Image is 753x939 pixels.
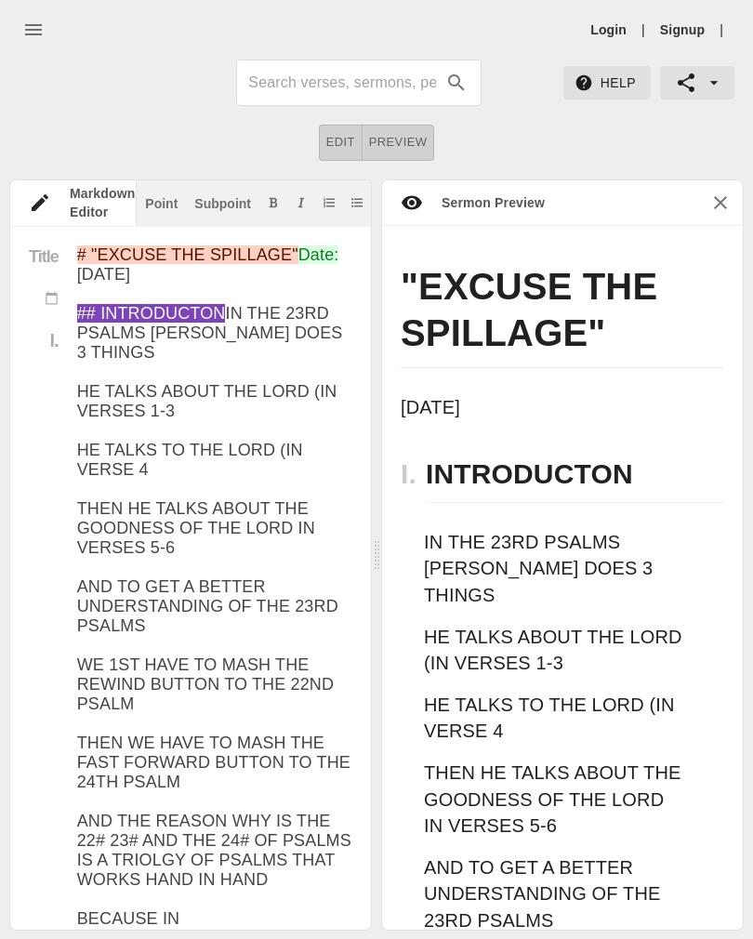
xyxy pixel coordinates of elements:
[320,193,338,212] button: Add ordered list
[660,20,705,39] a: Signup
[424,854,682,934] p: AND TO GET A BETTER UNDERSTANDING OF THE 23RD PSALMS
[423,193,545,212] div: Sermon Preview
[424,692,682,745] p: HE TALKS TO THE LORD (IN VERSE 4
[424,529,682,609] p: IN THE 23RD PSALMS [PERSON_NAME] DOES 3 THINGS
[426,446,724,503] h2: INTRODUCTON
[348,193,366,212] button: Add unordered list
[141,193,181,212] button: Insert point
[10,245,77,288] div: Title
[590,20,627,39] a: Login
[424,624,682,677] p: HE TALKS ABOUT THE LORD (IN VERSES 1-3
[578,72,636,95] span: Help
[191,193,255,212] button: Subpoint
[363,125,435,161] button: Preview
[11,7,56,52] button: menu
[369,132,428,153] span: Preview
[319,125,435,161] div: text alignment
[194,197,251,210] div: Subpoint
[326,132,355,153] span: Edit
[319,125,363,161] button: Edit
[264,193,283,212] button: Add bold text
[401,394,682,421] p: [DATE]
[634,20,653,39] li: |
[248,68,436,98] input: Search sermons
[401,263,724,368] h1: "EXCUSE THE SPILLAGE"
[145,197,178,210] div: Point
[712,20,731,39] li: |
[563,66,651,100] button: Help
[51,184,136,221] div: Markdown Editor
[292,193,310,212] button: Add italic text
[424,760,682,840] p: THEN HE TALKS ABOUT THE GOODNESS OF THE LORD IN VERSES 5-6
[401,446,426,502] h2: I.
[29,331,59,350] div: I.
[436,62,477,103] button: search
